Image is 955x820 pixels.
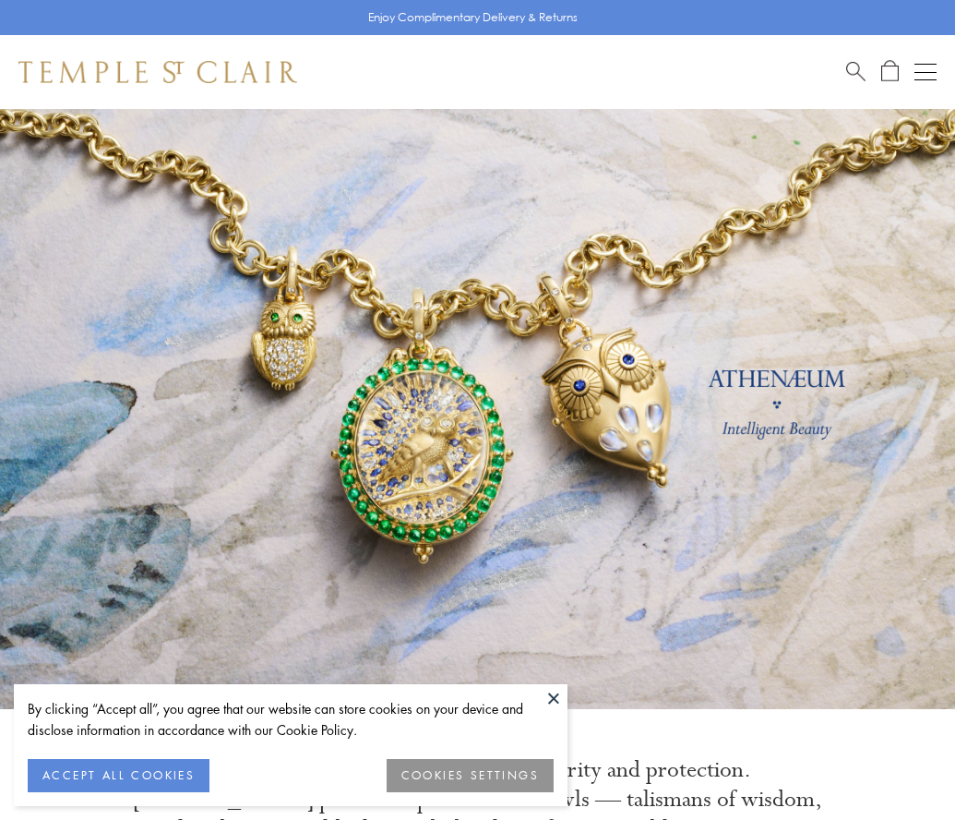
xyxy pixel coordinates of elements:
[368,8,578,27] p: Enjoy Complimentary Delivery & Returns
[881,60,899,83] a: Open Shopping Bag
[846,60,865,83] a: Search
[28,759,209,792] button: ACCEPT ALL COOKIES
[387,759,554,792] button: COOKIES SETTINGS
[914,61,937,83] button: Open navigation
[18,61,297,83] img: Temple St. Clair
[28,698,554,741] div: By clicking “Accept all”, you agree that our website can store cookies on your device and disclos...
